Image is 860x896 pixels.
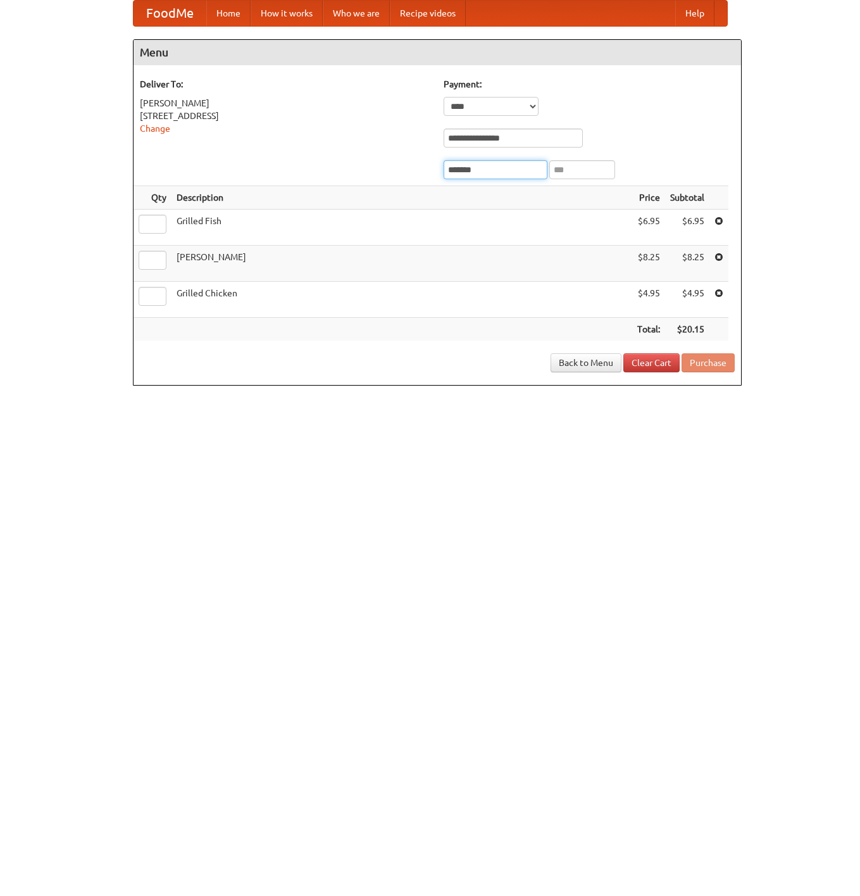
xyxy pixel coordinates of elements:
[140,97,431,110] div: [PERSON_NAME]
[665,318,709,341] th: $20.15
[134,186,171,210] th: Qty
[632,186,665,210] th: Price
[682,353,735,372] button: Purchase
[251,1,323,26] a: How it works
[134,40,741,65] h4: Menu
[140,78,431,91] h5: Deliver To:
[171,186,632,210] th: Description
[632,282,665,318] td: $4.95
[665,246,709,282] td: $8.25
[675,1,714,26] a: Help
[623,353,680,372] a: Clear Cart
[171,246,632,282] td: [PERSON_NAME]
[140,110,431,122] div: [STREET_ADDRESS]
[171,210,632,246] td: Grilled Fish
[632,246,665,282] td: $8.25
[632,318,665,341] th: Total:
[171,282,632,318] td: Grilled Chicken
[665,282,709,318] td: $4.95
[665,210,709,246] td: $6.95
[390,1,466,26] a: Recipe videos
[140,123,170,134] a: Change
[665,186,709,210] th: Subtotal
[444,78,735,91] h5: Payment:
[551,353,621,372] a: Back to Menu
[206,1,251,26] a: Home
[134,1,206,26] a: FoodMe
[323,1,390,26] a: Who we are
[632,210,665,246] td: $6.95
